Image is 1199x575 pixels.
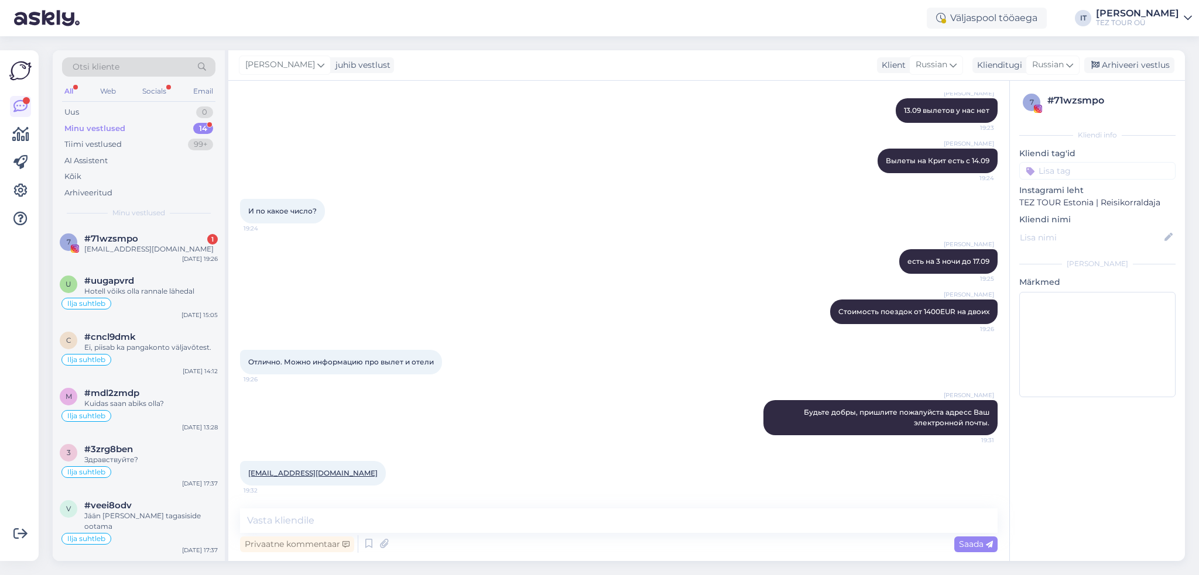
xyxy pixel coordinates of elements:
div: Kuidas saan abiks olla? [84,398,218,409]
div: Tiimi vestlused [64,139,122,150]
span: 19:24 [244,224,287,233]
div: Väljaspool tööaega [927,8,1047,29]
span: c [66,336,71,345]
div: Kliendi info [1019,130,1176,140]
span: Russian [916,58,947,71]
div: [DATE] 15:05 [181,311,218,319]
input: Lisa nimi [1020,231,1162,244]
span: #uugapvrd [84,276,134,286]
span: Стоимость поездок от 1400EUR на двоих [838,307,989,316]
span: #veei8odv [84,500,132,511]
div: IT [1075,10,1091,26]
span: [PERSON_NAME] [245,58,315,71]
span: 19:31 [950,436,994,445]
div: Ei, piisab ka pangakonto väljavõtest. [84,342,218,353]
span: есть на 3 ночи до 17.09 [907,257,989,266]
div: [DATE] 13:28 [182,423,218,432]
div: 1 [207,234,218,245]
span: Отлично. Можно информацию про вылет и отели [248,357,434,366]
span: 19:32 [244,486,287,495]
div: TEZ TOUR OÜ [1096,18,1179,27]
div: Minu vestlused [64,123,125,135]
input: Lisa tag [1019,162,1176,180]
span: Вылеты на Крит есть с 14.09 [886,156,989,165]
p: Märkmed [1019,276,1176,288]
span: #cncl9dmk [84,332,136,342]
div: juhib vestlust [331,59,390,71]
div: 14 [193,123,213,135]
span: И по какое число? [248,206,317,215]
p: Kliendi tag'id [1019,147,1176,160]
p: Kliendi nimi [1019,214,1176,226]
div: All [62,84,76,99]
span: Minu vestlused [112,208,165,218]
div: Uus [64,106,79,118]
span: #71wzsmpo [84,233,138,244]
div: Socials [140,84,169,99]
div: Arhiveeritud [64,187,112,199]
div: Web [98,84,118,99]
span: Будьте добры, пришлите пожалуйста адресс Ваш электронной почты. [804,408,991,427]
div: Здравствуйте? [84,455,218,465]
span: 19:26 [244,375,287,384]
div: Klienditugi [972,59,1022,71]
span: 7 [1030,98,1034,106]
div: [EMAIL_ADDRESS][DOMAIN_NAME] [84,244,218,254]
div: Klient [877,59,906,71]
span: 7 [67,237,71,246]
span: [PERSON_NAME] [944,89,994,98]
span: 19:25 [950,274,994,283]
div: [DATE] 14:12 [183,367,218,376]
span: [PERSON_NAME] [944,240,994,249]
span: 19:24 [950,174,994,183]
div: AI Assistent [64,155,108,167]
span: [PERSON_NAME] [944,290,994,299]
span: u [66,280,71,288]
div: Kõik [64,171,81,183]
div: [DATE] 17:37 [182,546,218,555]
span: 3 [67,448,71,457]
span: Ilja suhtleb [67,535,105,542]
span: [PERSON_NAME] [944,139,994,148]
p: Instagrami leht [1019,184,1176,197]
span: m [66,392,72,401]
div: [DATE] 19:26 [182,254,218,263]
span: Ilja suhtleb [67,300,105,307]
div: 0 [196,106,213,118]
div: Arhiveeri vestlus [1084,57,1174,73]
img: Askly Logo [9,60,32,82]
span: Russian [1032,58,1064,71]
div: Jään [PERSON_NAME] tagasiside ootama [84,511,218,532]
span: [PERSON_NAME] [944,391,994,400]
span: #3zrg8ben [84,444,133,455]
span: Ilja suhtleb [67,412,105,419]
span: #mdl2zmdp [84,388,139,398]
div: [DATE] 17:37 [182,479,218,488]
div: # 71wzsmpo [1047,94,1172,108]
div: Privaatne kommentaar [240,536,354,552]
span: Ilja suhtleb [67,469,105,476]
span: Ilja suhtleb [67,356,105,363]
span: 19:26 [950,325,994,333]
div: Email [191,84,215,99]
span: 13.09 вылетов у нас нет [904,106,989,115]
span: Otsi kliente [73,61,119,73]
span: v [66,504,71,513]
div: Hotell võiks olla rannale lähedal [84,286,218,297]
a: [PERSON_NAME]TEZ TOUR OÜ [1096,9,1192,27]
div: 99+ [188,139,213,150]
p: TEZ TOUR Estonia | Reisikorraldaja [1019,197,1176,209]
span: Saada [959,539,993,549]
a: [EMAIL_ADDRESS][DOMAIN_NAME] [248,469,378,477]
div: [PERSON_NAME] [1096,9,1179,18]
div: [PERSON_NAME] [1019,259,1176,269]
span: 19:23 [950,123,994,132]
